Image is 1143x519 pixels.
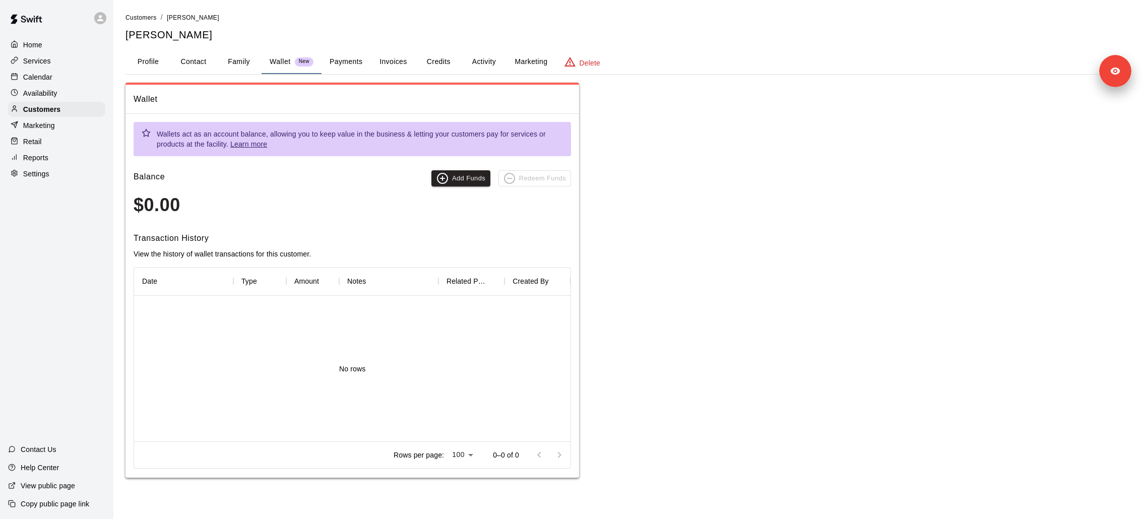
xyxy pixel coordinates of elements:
p: View public page [21,481,75,491]
button: Contact [171,50,216,74]
div: Notes [347,267,366,295]
a: Retail [8,134,105,149]
button: Sort [366,274,380,288]
button: Marketing [506,50,555,74]
p: Customers [23,104,60,114]
nav: breadcrumb [125,12,1131,23]
p: 0–0 of 0 [493,450,519,460]
li: / [161,12,163,23]
a: Learn more [230,140,267,148]
div: No rows [134,296,571,442]
div: Type [233,267,286,295]
p: Delete [580,58,600,68]
a: Services [8,53,105,69]
h6: Balance [134,170,165,186]
p: Availability [23,88,57,98]
button: Sort [319,274,333,288]
p: Settings [23,169,49,179]
p: Wallet [270,56,291,67]
h5: [PERSON_NAME] [125,28,1131,42]
p: Contact Us [21,444,56,455]
div: Created By [504,267,570,295]
div: Related Payment ID [438,267,504,295]
button: Payments [322,50,370,74]
div: Date [134,267,233,295]
div: Date [142,267,157,295]
div: Related Payment ID [447,267,487,295]
div: basic tabs example [125,50,1131,74]
a: Settings [8,166,105,181]
div: Amount [286,267,339,295]
p: Home [23,40,42,50]
p: Services [23,56,51,66]
p: Calendar [23,72,52,82]
button: Sort [257,274,271,288]
button: Activity [461,50,506,74]
button: Sort [549,274,563,288]
div: 100 [448,447,477,462]
button: Invoices [370,50,416,74]
button: Credits [416,50,461,74]
a: Home [8,37,105,52]
p: View the history of wallet transactions for this customer. [134,249,571,259]
div: Type [241,267,257,295]
p: Help Center [21,463,59,473]
p: Retail [23,137,42,147]
p: Reports [23,153,48,163]
span: New [295,58,313,65]
button: Sort [487,274,501,288]
span: Wallet [134,93,571,106]
span: Customers [125,14,157,21]
div: Created By [513,267,549,295]
button: Add Funds [431,170,490,186]
button: Sort [157,274,171,288]
h6: Transaction History [134,232,571,245]
button: Family [216,50,262,74]
div: Amount [294,267,319,295]
button: Profile [125,50,171,74]
a: Marketing [8,118,105,133]
p: Marketing [23,120,55,131]
p: Copy public page link [21,499,89,509]
a: Customers [125,13,157,21]
h3: $0.00 [134,194,571,216]
a: Calendar [8,70,105,85]
a: Availability [8,86,105,101]
span: [PERSON_NAME] [167,14,219,21]
div: Notes [339,267,438,295]
div: Wallets act as an account balance, allowing you to keep value in the business & letting your cust... [157,125,563,153]
a: Customers [8,102,105,117]
p: Rows per page: [394,450,444,460]
a: Reports [8,150,105,165]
